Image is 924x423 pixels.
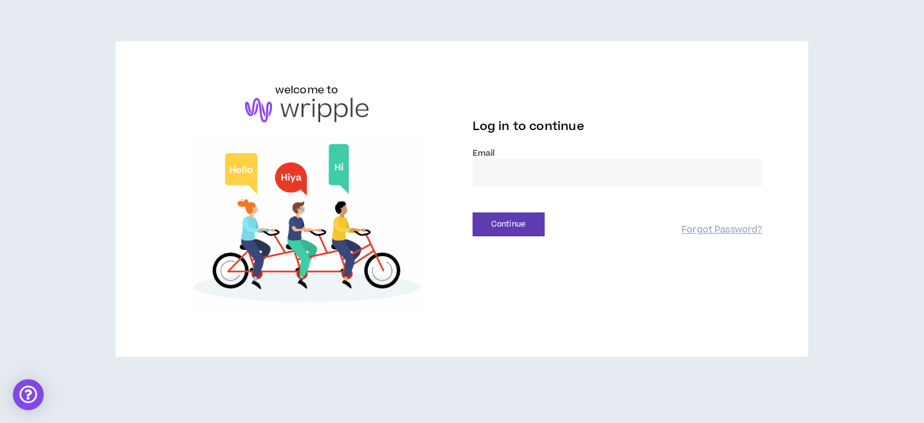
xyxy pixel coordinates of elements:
[473,147,763,159] label: Email
[275,82,339,98] h6: welcome to
[682,224,762,236] a: Forgot Password?
[473,118,584,135] span: Log in to continue
[13,379,44,410] div: Open Intercom Messenger
[245,98,368,122] img: logo-brand.png
[473,212,545,236] button: Continue
[162,135,452,316] img: Welcome to Wripple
